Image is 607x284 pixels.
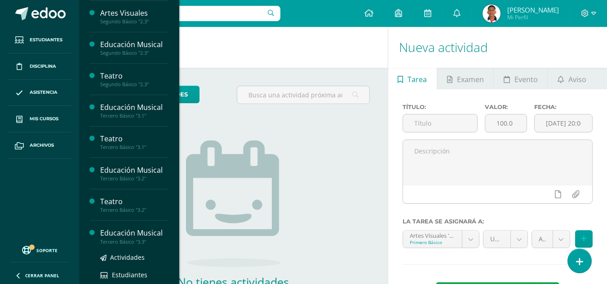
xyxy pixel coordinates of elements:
[7,132,72,159] a: Archivos
[403,218,593,225] label: La tarea se asignará a:
[36,247,58,253] span: Soporte
[410,239,456,245] div: Primero Básico
[485,114,527,132] input: Puntos máximos
[408,69,427,90] span: Tarea
[100,228,168,238] div: Educación Musical
[457,69,484,90] span: Examen
[100,50,168,56] div: Segundo Básico "2.3"
[548,68,596,89] a: Aviso
[100,113,168,119] div: Tercero Básico "3.1"
[100,39,168,56] a: Educación MusicalSegundo Básico "2.3"
[100,165,168,182] a: Educación MusicalTercero Básico "3.2"
[100,144,168,150] div: Tercero Básico "3.1"
[494,68,547,89] a: Evento
[388,68,437,89] a: Tarea
[100,39,168,50] div: Educación Musical
[534,104,593,110] label: Fecha:
[403,114,477,132] input: Título
[30,115,58,122] span: Mis cursos
[483,231,527,248] a: Unidad 3
[30,89,58,96] span: Asistencia
[7,27,72,53] a: Estudiantes
[100,207,168,213] div: Tercero Básico "3.2"
[100,197,168,213] a: TeatroTercero Básico "3.2"
[399,27,596,68] h1: Nueva actividad
[410,231,456,239] div: Artes Visuales '1.1'
[7,80,72,106] a: Asistencia
[237,86,369,104] input: Busca una actividad próxima aquí...
[7,106,72,132] a: Mis cursos
[568,69,586,90] span: Aviso
[100,197,168,207] div: Teatro
[100,239,168,245] div: Tercero Básico "3.3"
[100,175,168,182] div: Tercero Básico "3.2"
[403,231,479,248] a: Artes Visuales '1.1'Primero Básico
[100,71,168,87] a: TeatroSegundo Básico "2.3"
[539,231,546,248] span: ACTITUDINAL (15.0pts)
[30,63,56,70] span: Disciplina
[514,69,538,90] span: Evento
[100,18,168,25] div: Segundo Básico "2.3"
[100,228,168,245] a: Educación MusicalTercero Básico "3.3"
[25,272,59,279] span: Cerrar panel
[90,27,377,68] h1: Actividades
[30,36,62,44] span: Estudiantes
[485,104,527,110] label: Valor:
[507,5,559,14] span: [PERSON_NAME]
[112,271,147,279] span: Estudiantes
[483,4,501,22] img: bbe31b637bae6f76c657eb9e9fee595e.png
[437,68,493,89] a: Examen
[11,244,68,256] a: Soporte
[100,134,168,150] a: TeatroTercero Básico "3.1"
[100,165,168,175] div: Educación Musical
[186,140,280,267] img: no_activities.png
[507,13,559,21] span: Mi Perfil
[100,270,168,280] a: Estudiantes
[100,8,168,25] a: Artes VisualesSegundo Básico "2.3"
[490,231,504,248] span: Unidad 3
[403,104,478,110] label: Título:
[100,102,168,113] div: Educación Musical
[85,6,280,21] input: Busca un usuario...
[535,114,592,132] input: Fecha de entrega
[100,8,168,18] div: Artes Visuales
[532,231,570,248] a: ACTITUDINAL (15.0pts)
[7,53,72,80] a: Disciplina
[100,252,168,262] a: Actividades
[100,81,168,87] div: Segundo Básico "2.3"
[100,71,168,81] div: Teatro
[100,134,168,144] div: Teatro
[110,253,145,262] span: Actividades
[100,102,168,119] a: Educación MusicalTercero Básico "3.1"
[30,142,54,149] span: Archivos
